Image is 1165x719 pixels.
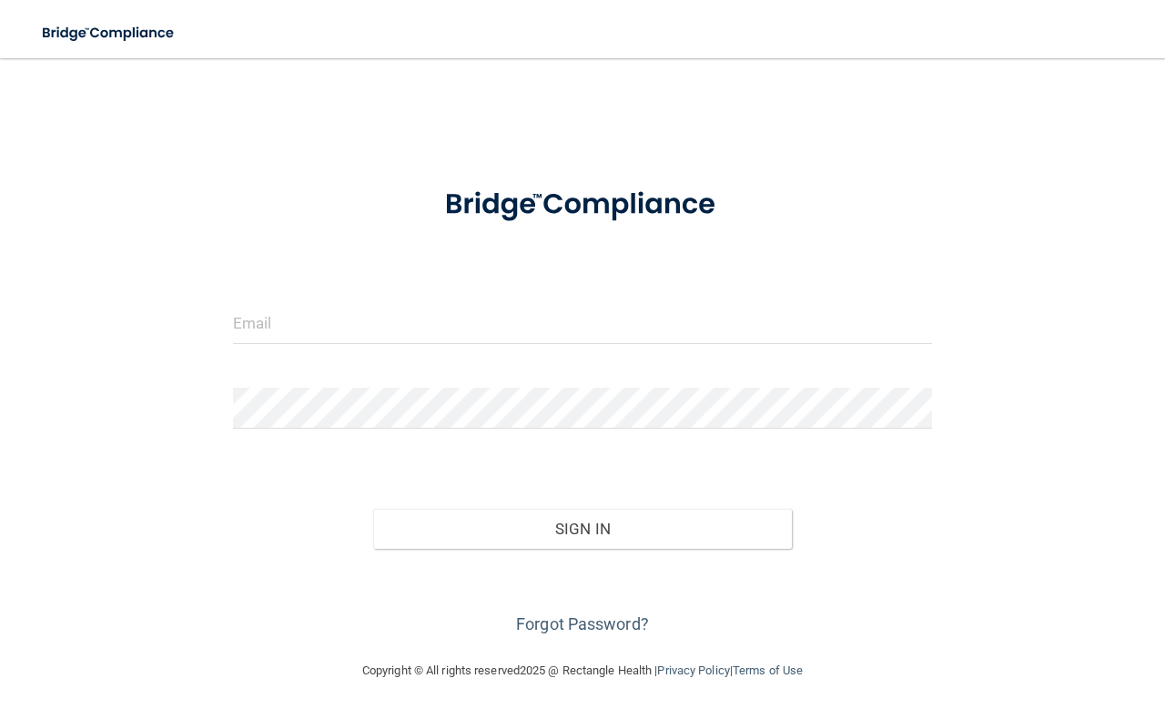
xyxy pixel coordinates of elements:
img: bridge_compliance_login_screen.278c3ca4.svg [27,15,191,52]
a: Privacy Policy [657,663,729,677]
button: Sign In [373,509,793,549]
input: Email [233,303,932,344]
div: Copyright © All rights reserved 2025 @ Rectangle Health | | [250,642,915,700]
a: Terms of Use [733,663,803,677]
img: bridge_compliance_login_screen.278c3ca4.svg [415,167,751,242]
a: Forgot Password? [516,614,649,633]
